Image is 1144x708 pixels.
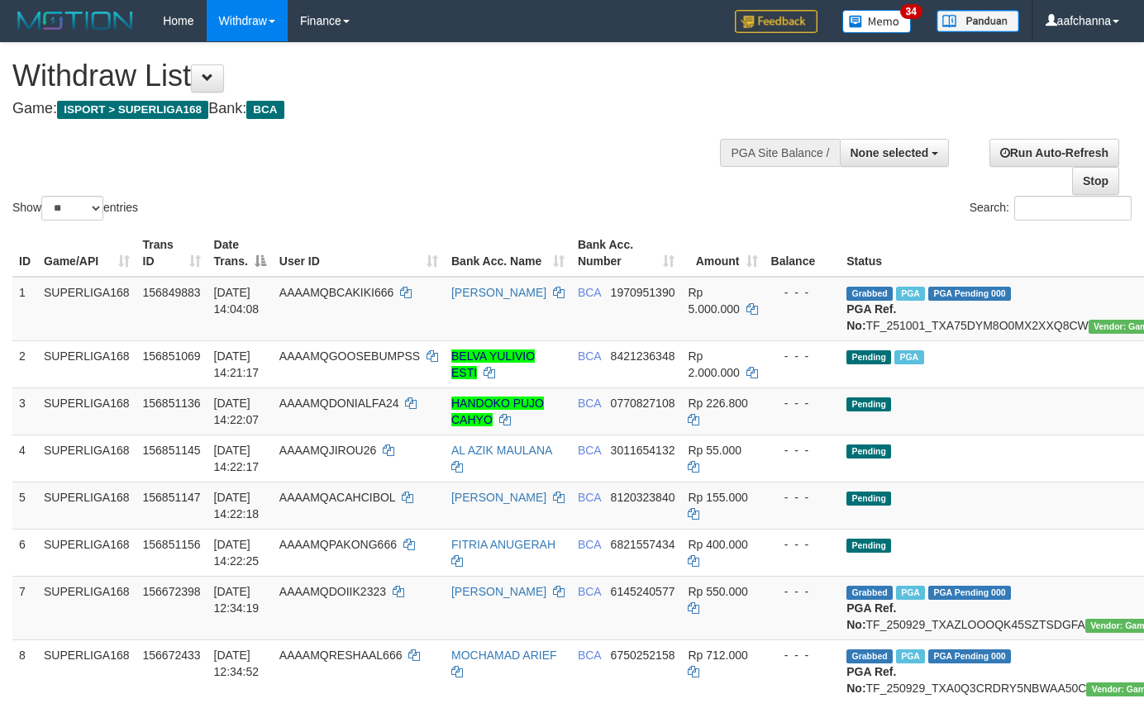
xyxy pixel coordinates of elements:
[214,538,260,568] span: [DATE] 14:22:25
[771,395,834,411] div: - - -
[143,538,201,551] span: 156851156
[688,585,747,598] span: Rp 550.000
[571,230,682,277] th: Bank Acc. Number: activate to sort column ascending
[12,529,37,576] td: 6
[214,585,260,615] span: [DATE] 12:34:19
[771,536,834,553] div: - - -
[846,586,893,600] span: Grabbed
[37,639,136,703] td: SUPERLIGA168
[279,585,386,598] span: AAAAMQDOIIK2323
[846,539,891,553] span: Pending
[611,649,675,662] span: Copy 6750252158 to clipboard
[37,435,136,482] td: SUPERLIGA168
[214,649,260,678] span: [DATE] 12:34:52
[894,350,923,364] span: Marked by aafsoycanthlai
[214,397,260,426] span: [DATE] 14:22:07
[451,538,555,551] a: FITRIA ANUGERAH
[771,442,834,459] div: - - -
[214,444,260,473] span: [DATE] 14:22:17
[900,4,922,19] span: 34
[771,348,834,364] div: - - -
[445,230,571,277] th: Bank Acc. Name: activate to sort column ascending
[12,196,138,221] label: Show entries
[842,10,912,33] img: Button%20Memo.svg
[611,349,675,363] span: Copy 8421236348 to clipboard
[578,286,601,299] span: BCA
[578,349,601,363] span: BCA
[928,649,1011,663] span: PGA Pending
[578,397,601,410] span: BCA
[37,529,136,576] td: SUPERLIGA168
[41,196,103,221] select: Showentries
[928,586,1011,600] span: PGA Pending
[273,230,445,277] th: User ID: activate to sort column ascending
[279,397,399,410] span: AAAAMQDONIALFA24
[611,286,675,299] span: Copy 1970951390 to clipboard
[451,649,557,662] a: MOCHAMAD ARIEF
[37,482,136,529] td: SUPERLIGA168
[279,349,420,363] span: AAAAMQGOOSEBUMPSS
[12,435,37,482] td: 4
[611,491,675,504] span: Copy 8120323840 to clipboard
[136,230,207,277] th: Trans ID: activate to sort column ascending
[12,639,37,703] td: 8
[611,397,675,410] span: Copy 0770827108 to clipboard
[688,649,747,662] span: Rp 712.000
[214,286,260,316] span: [DATE] 14:04:08
[143,286,201,299] span: 156849883
[970,196,1132,221] label: Search:
[1014,196,1132,221] input: Search:
[57,101,208,119] span: ISPORT > SUPERLIGA168
[12,482,37,529] td: 5
[688,397,747,410] span: Rp 226.800
[688,444,741,457] span: Rp 55.000
[12,387,37,435] td: 3
[735,10,817,33] img: Feedback.jpg
[578,538,601,551] span: BCA
[214,491,260,520] span: [DATE] 14:22:18
[840,139,950,167] button: None selected
[12,340,37,387] td: 2
[688,538,747,551] span: Rp 400.000
[207,230,273,277] th: Date Trans.: activate to sort column descending
[143,397,201,410] span: 156851136
[846,397,891,411] span: Pending
[578,491,601,504] span: BCA
[688,349,739,379] span: Rp 2.000.000
[928,287,1011,301] span: PGA Pending
[846,350,891,364] span: Pending
[279,491,395,504] span: AAAAMQACAHCIBOL
[12,8,138,33] img: MOTION_logo.png
[771,489,834,506] div: - - -
[12,101,746,117] h4: Game: Bank:
[143,585,201,598] span: 156672398
[143,349,201,363] span: 156851069
[37,576,136,639] td: SUPERLIGA168
[937,10,1019,32] img: panduan.png
[720,139,839,167] div: PGA Site Balance /
[846,649,893,663] span: Grabbed
[765,230,841,277] th: Balance
[279,538,397,551] span: AAAAMQPAKONG666
[896,586,925,600] span: Marked by aafsoycanthlai
[688,491,747,504] span: Rp 155.000
[37,277,136,341] td: SUPERLIGA168
[896,649,925,663] span: Marked by aafsoycanthlai
[578,444,601,457] span: BCA
[451,444,552,457] a: AL AZIK MAULANA
[451,286,546,299] a: [PERSON_NAME]
[578,585,601,598] span: BCA
[279,286,394,299] span: AAAAMQBCAKIKI666
[681,230,764,277] th: Amount: activate to sort column ascending
[451,349,535,379] a: BELVA YULIVIO ESTI
[12,277,37,341] td: 1
[846,302,896,332] b: PGA Ref. No:
[37,340,136,387] td: SUPERLIGA168
[12,576,37,639] td: 7
[451,585,546,598] a: [PERSON_NAME]
[688,286,739,316] span: Rp 5.000.000
[611,585,675,598] span: Copy 6145240577 to clipboard
[896,287,925,301] span: Marked by aafsoycanthlai
[846,665,896,695] b: PGA Ref. No:
[143,444,201,457] span: 156851145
